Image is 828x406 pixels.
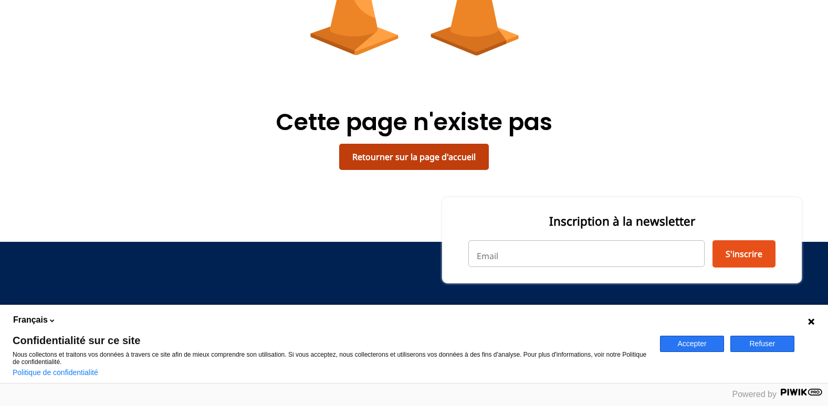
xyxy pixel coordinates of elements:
[13,335,647,346] span: Confidentialité sur ce site
[468,240,705,266] input: Email
[468,213,775,229] p: Inscription à la newsletter
[730,336,794,352] button: Refuser
[732,390,777,399] span: Powered by
[339,144,489,170] a: Retourner sur la page d'accueil
[36,110,792,135] h1: Cette page n'existe pas
[13,314,48,326] span: Français
[13,351,647,366] p: Nous collectons et traitons vos données à travers ce site afin de mieux comprendre son utilisatio...
[712,240,775,268] button: S'inscrire
[660,336,724,352] button: Accepter
[13,368,98,377] a: Politique de confidentialité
